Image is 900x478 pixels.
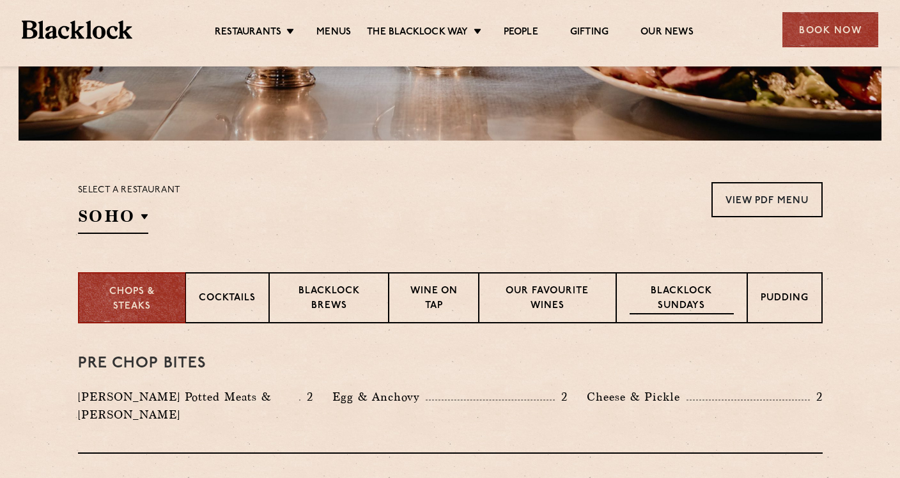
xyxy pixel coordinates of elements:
[504,26,538,40] a: People
[810,389,823,405] p: 2
[630,284,733,314] p: Blacklock Sundays
[283,284,376,314] p: Blacklock Brews
[492,284,603,314] p: Our favourite wines
[215,26,281,40] a: Restaurants
[78,205,148,234] h2: SOHO
[570,26,609,40] a: Gifting
[22,20,132,39] img: BL_Textured_Logo-footer-cropped.svg
[402,284,465,314] p: Wine on Tap
[711,182,823,217] a: View PDF Menu
[92,285,172,314] p: Chops & Steaks
[640,26,694,40] a: Our News
[78,355,823,372] h3: Pre Chop Bites
[367,26,468,40] a: The Blacklock Way
[761,291,809,307] p: Pudding
[782,12,878,47] div: Book Now
[332,388,426,406] p: Egg & Anchovy
[555,389,568,405] p: 2
[199,291,256,307] p: Cocktails
[78,388,299,424] p: [PERSON_NAME] Potted Meats & [PERSON_NAME]
[300,389,313,405] p: 2
[316,26,351,40] a: Menus
[587,388,687,406] p: Cheese & Pickle
[78,182,181,199] p: Select a restaurant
